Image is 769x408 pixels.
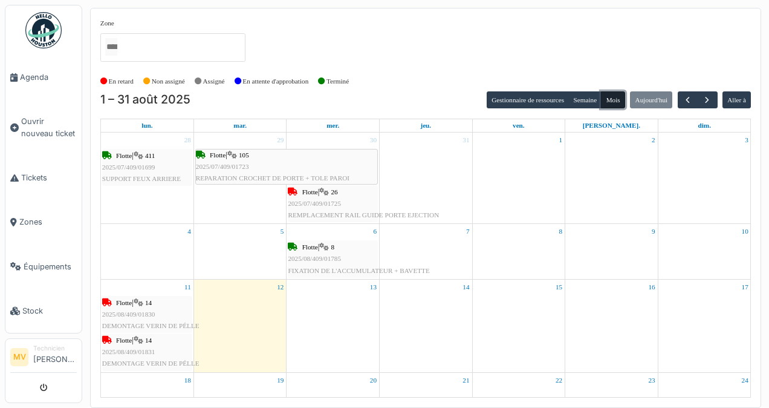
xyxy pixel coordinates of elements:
[100,18,114,28] label: Zone
[697,91,717,109] button: Suivant
[722,91,751,108] button: Aller à
[21,172,77,183] span: Tickets
[580,119,643,132] a: samedi
[553,280,565,295] a: 15 août 2025
[379,372,472,402] td: 21 août 2025
[19,216,77,228] span: Zones
[368,133,379,148] a: 30 juillet 2025
[371,224,379,239] a: 6 août 2025
[368,280,379,295] a: 13 août 2025
[102,348,155,355] span: 2025/08/409/01831
[568,91,602,108] button: Semaine
[20,71,77,83] span: Agenda
[649,224,658,239] a: 9 août 2025
[565,224,658,279] td: 9 août 2025
[646,373,657,388] a: 23 août 2025
[379,133,472,224] td: 31 juillet 2025
[139,119,155,132] a: lundi
[5,156,82,200] a: Tickets
[196,163,249,170] span: 2025/07/409/01723
[33,344,77,353] div: Technicien
[658,133,751,224] td: 3 août 2025
[182,280,193,295] a: 11 août 2025
[182,133,193,148] a: 28 juillet 2025
[102,163,155,171] span: 2025/07/409/01699
[302,243,318,251] span: Flotte
[464,224,472,239] a: 7 août 2025
[33,344,77,370] li: [PERSON_NAME]
[102,150,181,185] div: |
[649,133,658,148] a: 2 août 2025
[288,242,429,277] div: |
[472,133,565,224] td: 1 août 2025
[472,372,565,402] td: 22 août 2025
[203,76,225,87] label: Assigné
[5,99,82,156] a: Ouvrir nouveau ticket
[510,119,527,132] a: vendredi
[102,311,155,318] span: 2025/08/409/01830
[379,279,472,372] td: 14 août 2025
[601,91,625,108] button: Mois
[5,200,82,244] a: Zones
[5,245,82,289] a: Équipements
[324,119,342,132] a: mercredi
[288,255,341,262] span: 2025/08/409/01785
[565,279,658,372] td: 16 août 2025
[145,152,155,159] span: 411
[193,372,287,402] td: 19 août 2025
[460,133,472,148] a: 31 juillet 2025
[288,211,439,219] span: REMPLACEMENT RAIL GUIDE PORTE EJECTION
[196,150,377,185] div: |
[274,280,286,295] a: 12 août 2025
[287,372,380,402] td: 20 août 2025
[326,76,349,87] label: Terminé
[678,91,698,109] button: Précédent
[630,91,672,108] button: Aujourd'hui
[152,76,185,87] label: Non assigné
[658,279,751,372] td: 17 août 2025
[368,373,379,388] a: 20 août 2025
[287,279,380,372] td: 13 août 2025
[102,360,200,367] span: DEMONTAGE VERIN DE PÉLLE
[101,372,194,402] td: 18 août 2025
[116,299,132,306] span: Flotte
[739,280,751,295] a: 17 août 2025
[302,188,318,196] span: Flotte
[288,267,429,274] span: FIXATION DE L'ACCUMULATEUR + BAVETTE
[379,224,472,279] td: 7 août 2025
[278,224,287,239] a: 5 août 2025
[288,200,341,207] span: 2025/07/409/01725
[101,224,194,279] td: 4 août 2025
[102,335,200,370] div: |
[193,279,287,372] td: 12 août 2025
[658,372,751,402] td: 24 août 2025
[287,133,380,224] td: 30 juillet 2025
[102,322,200,329] span: DEMONTAGE VERIN DE PÉLLE
[193,133,287,224] td: 29 juillet 2025
[21,116,77,139] span: Ouvrir nouveau ticket
[565,372,658,402] td: 23 août 2025
[696,119,713,132] a: dimanche
[565,133,658,224] td: 2 août 2025
[182,373,193,388] a: 18 août 2025
[658,224,751,279] td: 10 août 2025
[287,224,380,279] td: 6 août 2025
[10,348,28,366] li: MV
[742,133,751,148] a: 3 août 2025
[331,188,338,196] span: 26
[472,279,565,372] td: 15 août 2025
[116,152,132,159] span: Flotte
[331,243,335,251] span: 8
[105,38,117,56] input: Tous
[274,373,286,388] a: 19 août 2025
[553,373,565,388] a: 22 août 2025
[210,151,226,159] span: Flotte
[100,93,190,107] h2: 1 – 31 août 2025
[418,119,433,132] a: jeudi
[193,224,287,279] td: 5 août 2025
[145,337,152,344] span: 14
[185,224,193,239] a: 4 août 2025
[472,224,565,279] td: 8 août 2025
[646,280,657,295] a: 16 août 2025
[101,279,194,372] td: 11 août 2025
